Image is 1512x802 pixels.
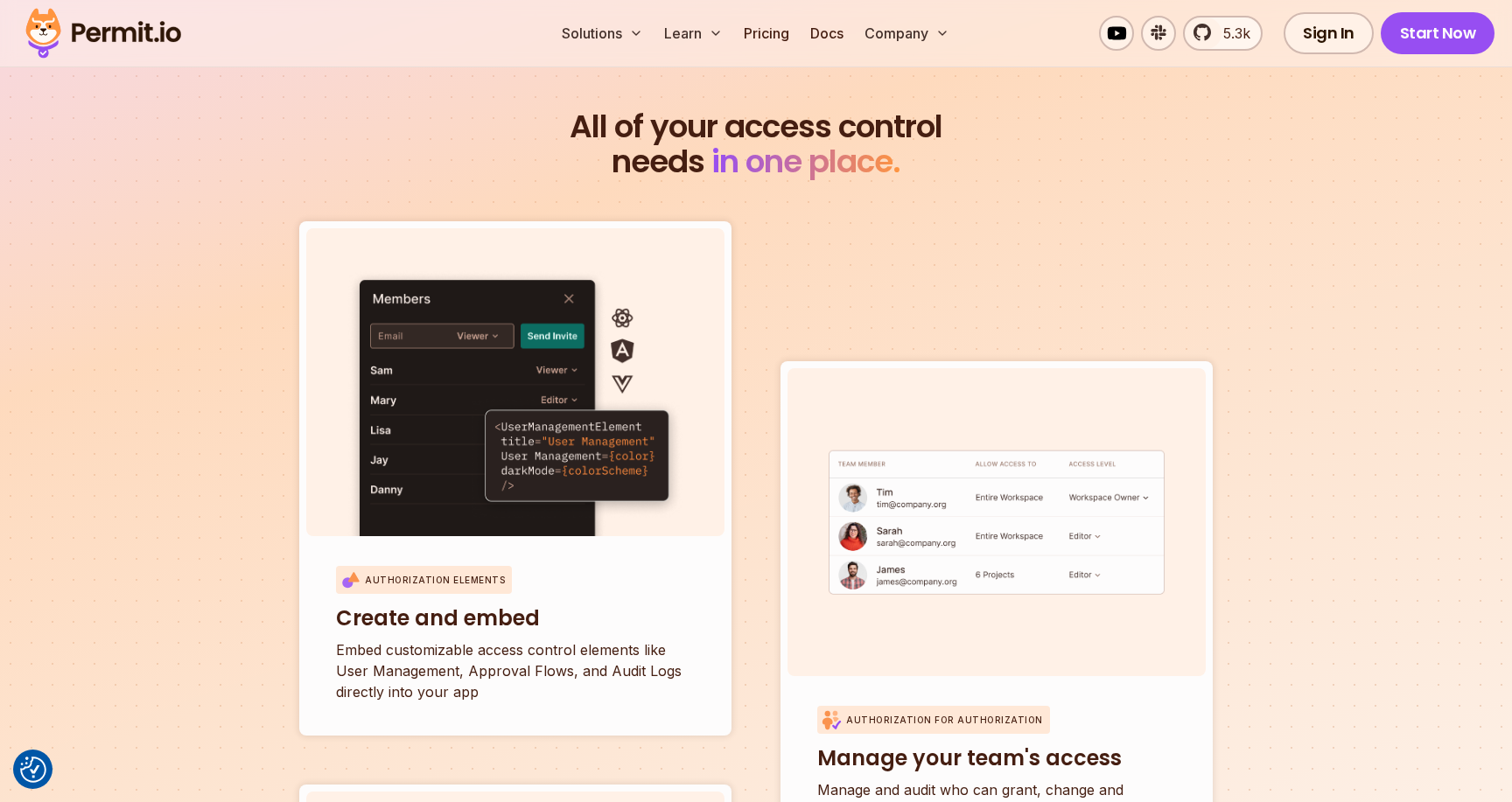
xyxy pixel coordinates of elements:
[1183,16,1263,51] a: 5.3k
[299,221,731,736] a: Authorization ElementsCreate and embedEmbed customizable access control elements like User Manage...
[252,109,1260,144] span: All of your access control
[17,3,189,63] img: Permit logo
[1381,12,1495,54] a: Start Now
[857,16,956,51] button: Company
[1284,12,1374,54] a: Sign In
[711,139,900,184] span: in one place.
[20,757,46,783] img: Revisit consent button
[737,16,796,51] a: Pricing
[1213,23,1250,44] span: 5.3k
[803,16,850,51] a: Docs
[846,714,1043,727] p: Authorization for Authorization
[657,16,730,51] button: Learn
[817,744,1176,772] h3: Manage your team's access
[336,639,695,702] p: Embed customizable access control elements like User Management, Approval Flows, and Audit Logs d...
[336,604,695,632] h3: Create and embed
[555,16,650,51] button: Solutions
[252,109,1260,179] h2: needs
[365,574,505,587] p: Authorization Elements
[20,757,46,783] button: Consent Preferences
